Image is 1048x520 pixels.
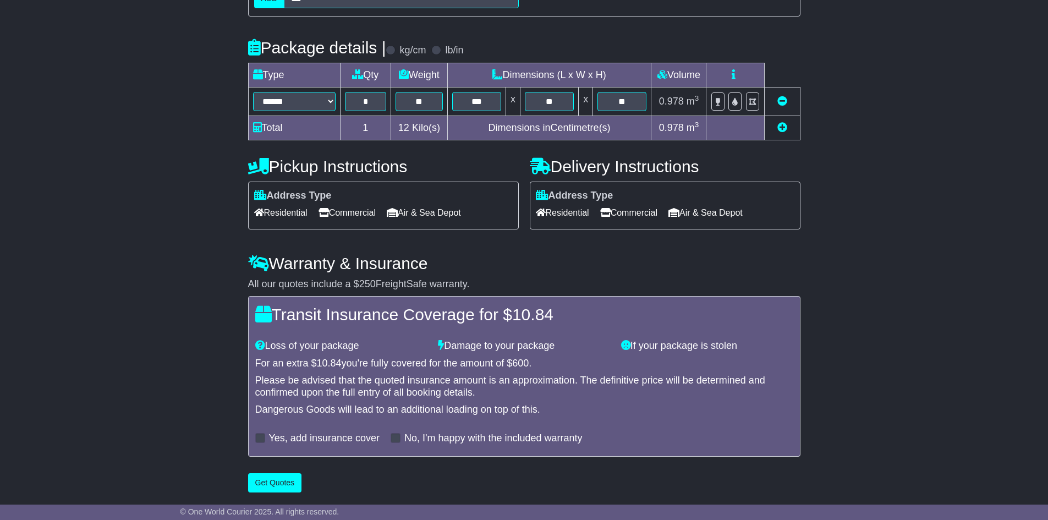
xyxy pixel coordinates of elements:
span: m [687,122,699,133]
td: Volume [651,63,706,87]
label: No, I'm happy with the included warranty [404,433,583,445]
sup: 3 [695,94,699,102]
h4: Delivery Instructions [530,157,800,176]
span: Residential [254,204,308,221]
label: kg/cm [399,45,426,57]
td: Dimensions (L x W x H) [447,63,651,87]
label: Address Type [254,190,332,202]
span: 250 [359,278,376,289]
div: If your package is stolen [616,340,799,352]
span: 10.84 [317,358,342,369]
div: Please be advised that the quoted insurance amount is an approximation. The definitive price will... [255,375,793,398]
label: Yes, add insurance cover [269,433,380,445]
label: lb/in [445,45,463,57]
td: Qty [340,63,391,87]
div: All our quotes include a $ FreightSafe warranty. [248,278,800,291]
span: 10.84 [512,305,553,324]
td: Type [248,63,340,87]
span: 600 [512,358,529,369]
a: Remove this item [777,96,787,107]
div: Damage to your package [432,340,616,352]
h4: Transit Insurance Coverage for $ [255,305,793,324]
span: 0.978 [659,96,684,107]
span: Air & Sea Depot [387,204,461,221]
td: Dimensions in Centimetre(s) [447,116,651,140]
h4: Package details | [248,39,386,57]
td: x [579,87,593,116]
div: For an extra $ you're fully covered for the amount of $ . [255,358,793,370]
td: 1 [340,116,391,140]
td: Weight [391,63,448,87]
sup: 3 [695,121,699,129]
td: x [506,87,520,116]
span: © One World Courier 2025. All rights reserved. [180,507,339,516]
span: Residential [536,204,589,221]
a: Add new item [777,122,787,133]
button: Get Quotes [248,473,302,492]
td: Kilo(s) [391,116,448,140]
h4: Warranty & Insurance [248,254,800,272]
span: 0.978 [659,122,684,133]
td: Total [248,116,340,140]
h4: Pickup Instructions [248,157,519,176]
span: Air & Sea Depot [668,204,743,221]
div: Dangerous Goods will lead to an additional loading on top of this. [255,404,793,416]
span: 12 [398,122,409,133]
span: m [687,96,699,107]
div: Loss of your package [250,340,433,352]
span: Commercial [600,204,657,221]
span: Commercial [319,204,376,221]
label: Address Type [536,190,613,202]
